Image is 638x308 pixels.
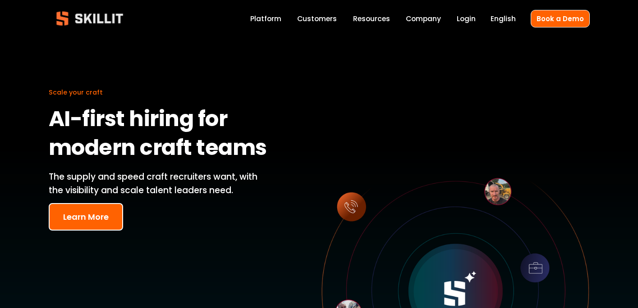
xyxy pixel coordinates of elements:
a: folder dropdown [353,13,390,25]
div: language picker [491,13,516,25]
p: The supply and speed craft recruiters want, with the visibility and scale talent leaders need. [49,170,271,198]
span: English [491,14,516,24]
a: Book a Demo [531,10,590,27]
button: Learn More [49,203,123,231]
a: Company [406,13,441,25]
a: Login [457,13,476,25]
a: Platform [250,13,281,25]
a: Customers [297,13,337,25]
span: Scale your craft [49,88,103,97]
span: Resources [353,14,390,24]
strong: AI-first hiring for modern craft teams [49,102,267,168]
img: Skillit [49,5,131,32]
